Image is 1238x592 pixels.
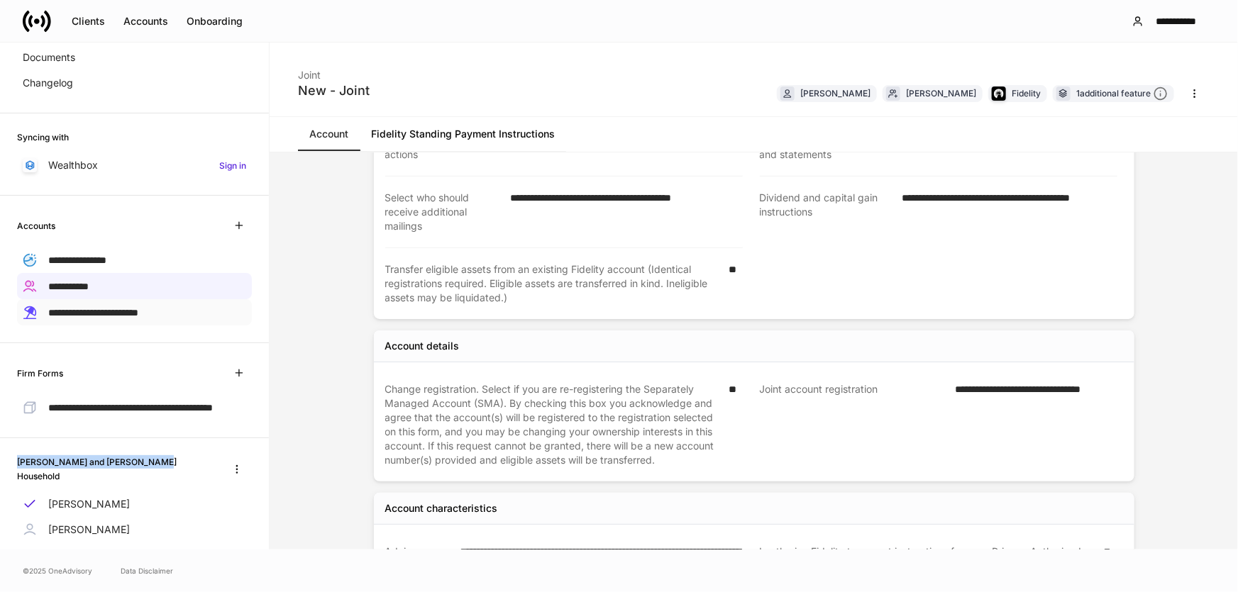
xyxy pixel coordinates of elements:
h6: [PERSON_NAME] and [PERSON_NAME] Household [17,455,211,482]
a: WealthboxSign in [17,152,252,178]
div: Select who should receive additional mailings [385,191,502,233]
div: Joint [298,60,370,82]
button: Accounts [114,10,177,33]
button: Onboarding [177,10,252,33]
p: Changelog [23,76,73,90]
div: Joint account registration [760,382,947,467]
button: Clients [62,10,114,33]
div: [PERSON_NAME] [906,86,976,100]
div: 1 additional feature [1076,86,1168,101]
div: Account details [385,339,460,353]
h6: Accounts [17,219,55,233]
h6: Sign in [219,159,246,172]
span: © 2025 OneAdvisory [23,565,92,576]
h6: Syncing with [17,130,69,144]
a: [PERSON_NAME] [17,517,252,542]
h6: Firm Forms [17,367,63,380]
a: [PERSON_NAME] [17,491,252,517]
div: Account characteristics [385,501,498,515]
div: Transfer eligible assets from an existing Fidelity account (Identical registrations required. Eli... [385,262,721,305]
a: Changelog [17,70,252,96]
div: Change registration. Select if you are re-registering the Separately Managed Account (SMA). By ch... [385,382,721,467]
div: New - Joint [298,82,370,99]
a: Account [298,117,360,151]
a: Documents [17,45,252,70]
p: [PERSON_NAME] [48,497,130,511]
div: Fidelity [1012,86,1041,100]
div: Onboarding [187,16,243,26]
div: Clients [72,16,105,26]
a: Fidelity Standing Payment Instructions [360,117,566,151]
p: Documents [23,50,75,65]
a: Data Disclaimer [121,565,173,576]
div: [PERSON_NAME] [800,86,871,100]
p: Wealthbox [48,158,98,172]
div: Accounts [123,16,168,26]
div: Dividend and capital gain instructions [760,191,894,234]
p: [PERSON_NAME] [48,523,130,537]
